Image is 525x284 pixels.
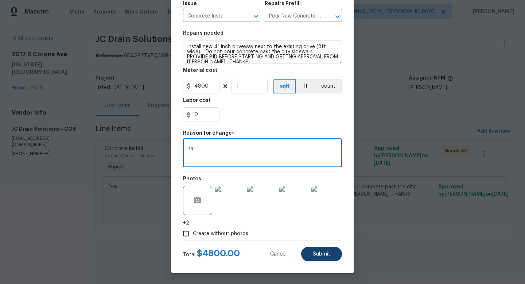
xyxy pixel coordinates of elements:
textarea: Install new 4" inch driveway next to the existing drive (8ft wide). Do not pour concrete past the... [183,40,342,64]
h5: Photos [183,176,201,181]
button: Cancel [258,247,298,261]
h5: Repairs needed [183,31,223,36]
h5: Repairs Prefill [265,1,301,6]
button: Open [251,11,261,22]
span: +2 [183,219,189,227]
h5: Material cost [183,68,217,73]
h5: Reason for change [183,131,232,136]
span: Cancel [270,252,287,257]
textarea: na [187,146,338,161]
button: Submit [301,247,342,261]
span: $ 4800.00 [197,249,240,258]
h5: Labor cost [183,98,211,103]
button: ft [296,79,315,93]
span: Create without photos [193,230,248,238]
h5: Issue [183,1,197,6]
button: count [315,79,342,93]
button: sqft [273,79,296,93]
button: Open [332,11,343,22]
div: Total [183,250,240,258]
span: Submit [313,252,330,257]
